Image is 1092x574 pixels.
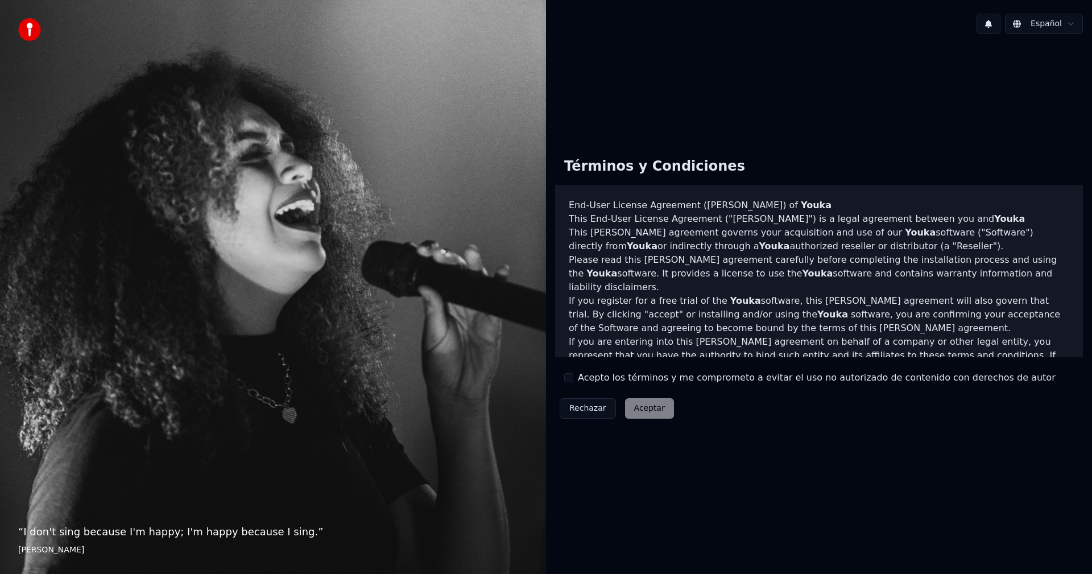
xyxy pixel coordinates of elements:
[569,335,1069,390] p: If you are entering into this [PERSON_NAME] agreement on behalf of a company or other legal entit...
[627,241,657,251] span: Youka
[18,18,41,41] img: youka
[555,148,754,185] div: Términos y Condiciones
[18,524,528,540] p: “ I don't sing because I'm happy; I'm happy because I sing. ”
[569,294,1069,335] p: If you register for a free trial of the software, this [PERSON_NAME] agreement will also govern t...
[994,213,1025,224] span: Youka
[18,544,528,556] footer: [PERSON_NAME]
[759,241,789,251] span: Youka
[569,212,1069,226] p: This End-User License Agreement ("[PERSON_NAME]") is a legal agreement between you and
[801,200,832,210] span: Youka
[569,199,1069,212] h3: End-User License Agreement ([PERSON_NAME]) of
[560,398,616,419] button: Rechazar
[905,227,936,238] span: Youka
[817,309,848,320] span: Youka
[569,226,1069,253] p: This [PERSON_NAME] agreement governs your acquisition and use of our software ("Software") direct...
[578,371,1056,385] label: Acepto los términos y me comprometo a evitar el uso no autorizado de contenido con derechos de autor
[586,268,617,279] span: Youka
[802,268,833,279] span: Youka
[569,253,1069,294] p: Please read this [PERSON_NAME] agreement carefully before completing the installation process and...
[730,295,761,306] span: Youka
